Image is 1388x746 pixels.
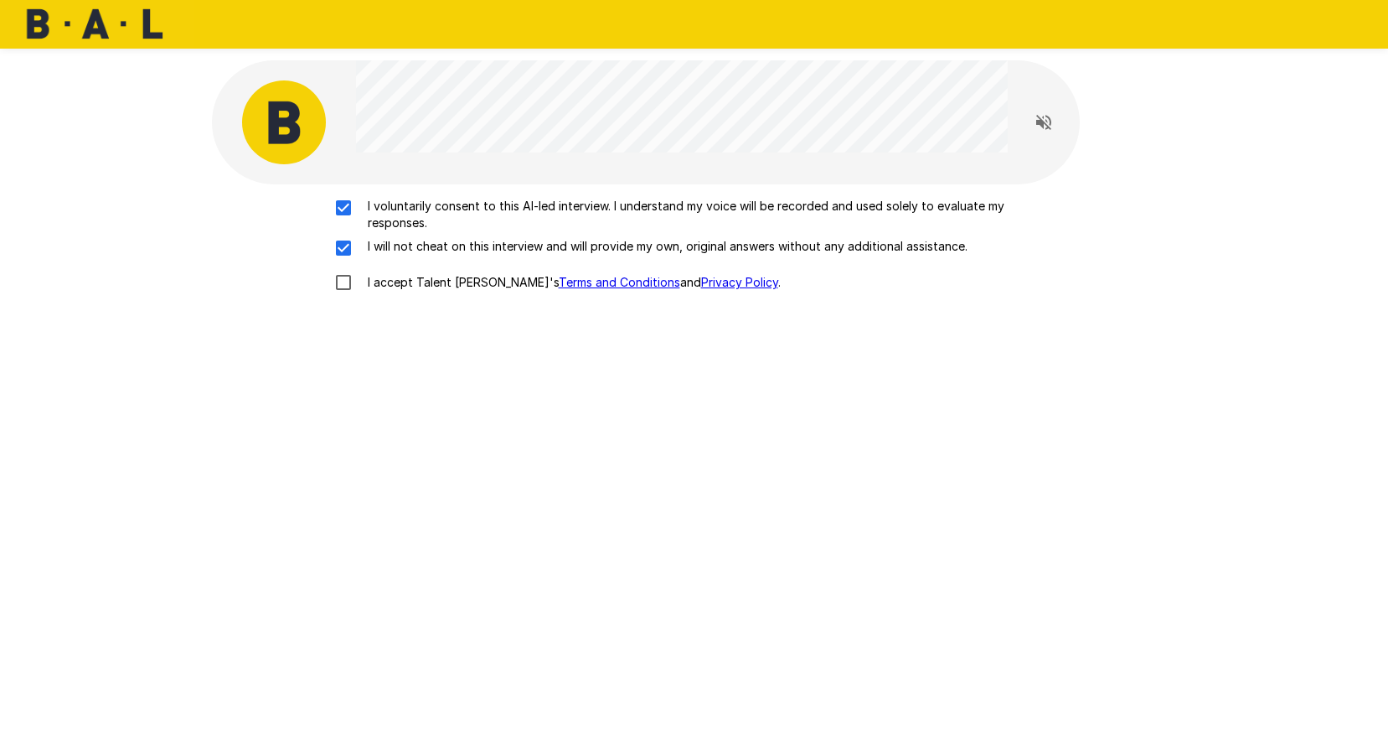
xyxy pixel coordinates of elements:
p: I voluntarily consent to this AI-led interview. I understand my voice will be recorded and used s... [361,198,1063,231]
img: bal_avatar.png [242,80,326,164]
a: Terms and Conditions [559,275,680,289]
p: I accept Talent [PERSON_NAME]'s and . [361,274,781,291]
p: I will not cheat on this interview and will provide my own, original answers without any addition... [361,238,967,255]
a: Privacy Policy [701,275,778,289]
button: Read questions aloud [1027,106,1060,139]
